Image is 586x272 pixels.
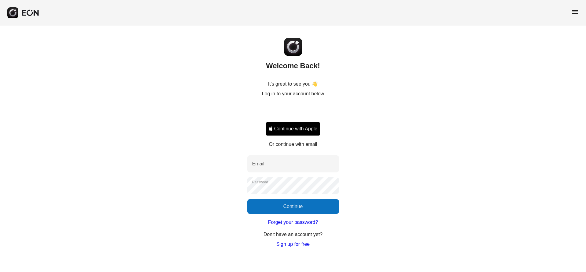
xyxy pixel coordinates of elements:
button: Continue [247,199,339,214]
label: Email [252,160,264,168]
button: Signin with apple ID [266,122,320,136]
a: Forget your password? [268,219,318,226]
p: Don't have an account yet? [264,231,322,238]
a: Sign up for free [276,241,310,248]
p: Or continue with email [269,141,317,148]
p: Log in to your account below [262,90,324,97]
p: It's great to see you 👋 [268,80,318,88]
label: Password [252,180,268,185]
h2: Welcome Back! [266,61,320,71]
span: menu [571,8,579,16]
